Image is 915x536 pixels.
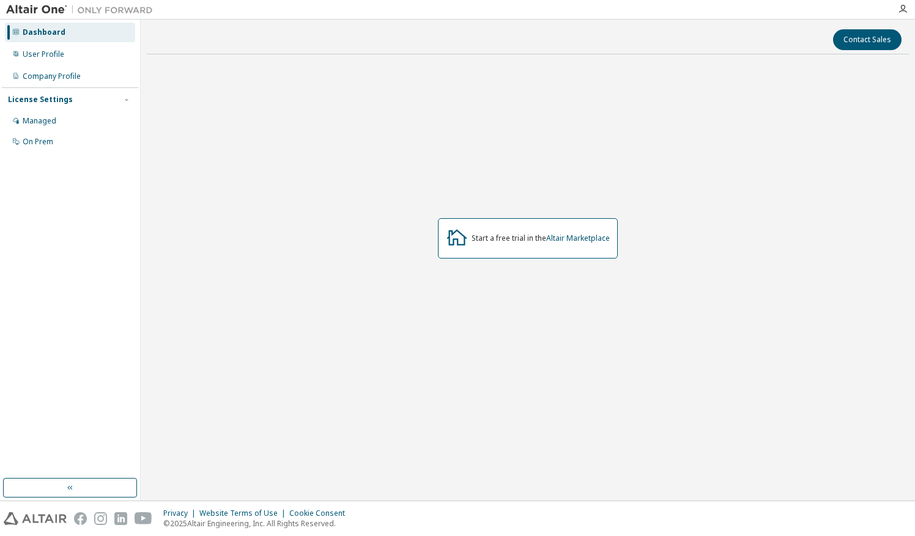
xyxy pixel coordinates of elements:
[23,50,64,59] div: User Profile
[8,95,73,105] div: License Settings
[114,512,127,525] img: linkedin.svg
[546,233,610,243] a: Altair Marketplace
[94,512,107,525] img: instagram.svg
[23,116,56,126] div: Managed
[163,508,199,518] div: Privacy
[833,29,902,50] button: Contact Sales
[163,518,352,529] p: © 2025 Altair Engineering, Inc. All Rights Reserved.
[135,512,152,525] img: youtube.svg
[472,233,610,243] div: Start a free trial in the
[6,4,159,16] img: Altair One
[23,72,81,81] div: Company Profile
[23,28,65,37] div: Dashboard
[23,137,53,147] div: On Prem
[4,512,67,525] img: altair_logo.svg
[289,508,352,518] div: Cookie Consent
[199,508,289,518] div: Website Terms of Use
[74,512,87,525] img: facebook.svg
